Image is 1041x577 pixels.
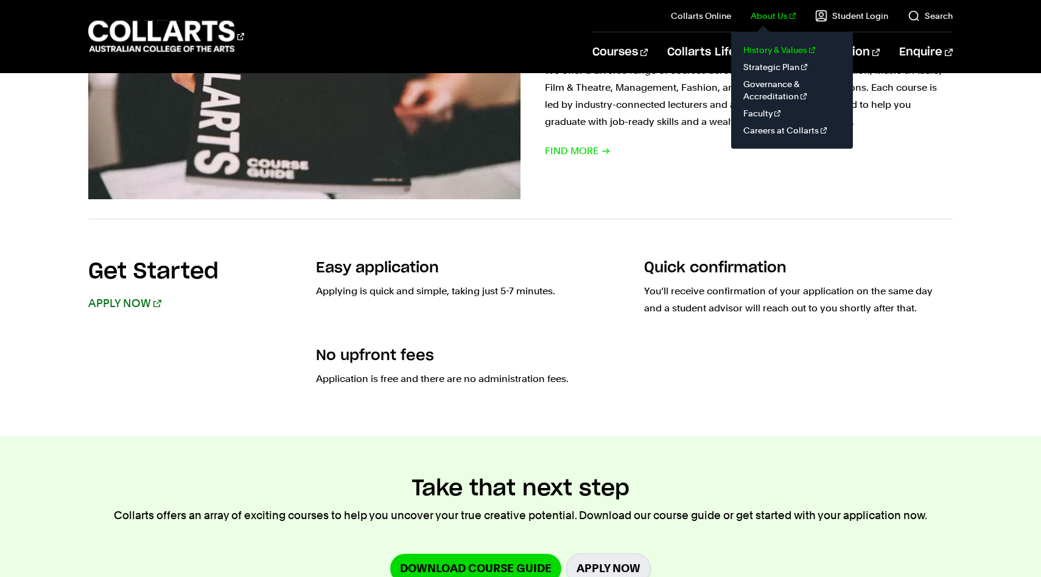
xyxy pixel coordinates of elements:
[545,143,611,160] span: Find More
[88,19,244,54] div: Go to homepage
[741,76,843,105] a: Governance & Accreditation
[644,283,953,317] p: You’ll receive confirmation of your application on the same day and a student advisor will reach ...
[316,283,625,300] p: Applying is quick and simple, taking just 5-7 minutes.
[741,41,843,58] a: History & Values
[316,258,625,278] h3: Easy application
[741,122,843,139] a: Careers at Collarts
[671,10,731,22] a: Collarts Online
[545,62,953,130] p: We offer a diverse range of courses across Design, Games & Animation, Music & Audio, Film & Theat...
[741,58,843,76] a: Strategic Plan
[815,10,888,22] a: Student Login
[644,258,953,278] h3: Quick confirmation
[88,297,161,310] a: APPLY NOW
[592,32,648,73] a: Courses
[741,105,843,122] a: Faculty
[899,32,952,73] a: Enquire
[667,32,746,73] a: Collarts Life
[88,258,219,285] h2: Get Started
[316,370,625,388] p: Application is free and there are no administration fees.
[114,507,927,524] p: Collarts offers an array of exciting courses to help you uncover your true creative potential. Do...
[751,10,796,22] a: About Us
[316,346,625,366] h3: No upfront fees
[908,10,953,22] a: Search
[412,475,629,502] h2: Take that next step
